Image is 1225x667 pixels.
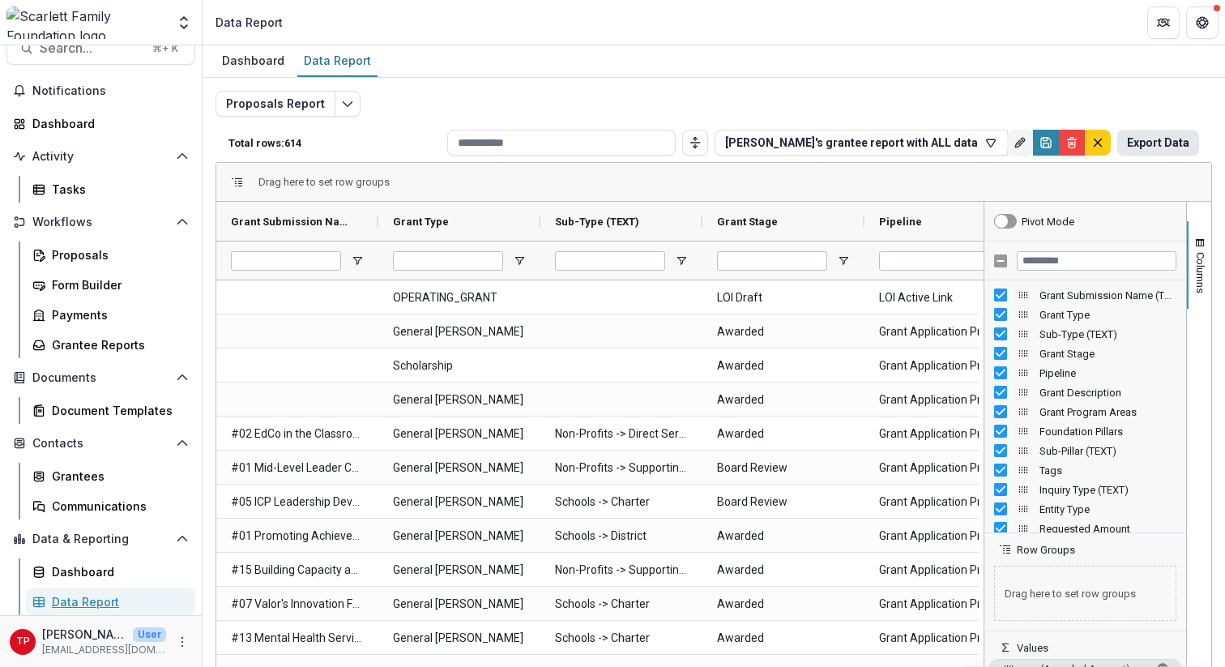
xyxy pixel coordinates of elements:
div: Grantee Reports [52,336,182,353]
a: Dashboard [216,45,291,77]
span: #15 Building Capacity and Deepening Impact for PENCIL 2030 (2-yr) [231,554,364,587]
span: Grant Application Process [879,485,1012,519]
span: Grant Application Process [879,622,1012,655]
a: Proposals [26,242,195,268]
div: Form Builder [52,276,182,293]
p: Total rows: 614 [228,137,441,149]
span: Awarded [717,622,850,655]
span: Schools -> Charter [555,622,688,655]
span: Board Review [717,451,850,485]
span: Tags [1039,464,1176,477]
span: Workflows [32,216,169,229]
p: User [133,627,166,642]
div: Payments [52,306,182,323]
button: Notifications [6,78,195,104]
span: #01 Mid-Level Leader Cohort [231,451,364,485]
a: Dashboard [26,558,195,585]
span: Search... [40,41,143,56]
span: Drag here to set row groups [994,566,1176,621]
div: Pipeline Column [984,363,1186,383]
span: Schools -> District [555,519,688,553]
button: Proposals Report [216,91,335,117]
a: Grantees [26,463,195,490]
span: Schools -> Charter [555,485,688,519]
button: Export Data [1117,130,1199,156]
span: Contacts [32,437,169,451]
span: #13 Mental Health Services for High-Needs Immigrant and Refugee Students [231,622,364,655]
div: Sub-Pillar (TEXT) Column [984,441,1186,460]
span: Awarded [717,349,850,383]
nav: breadcrumb [209,11,289,34]
span: Pipeline [1039,367,1176,379]
span: Grant Application Process [879,588,1012,621]
span: Grant Description [1039,387,1176,399]
span: Grant Application Process [879,383,1012,417]
button: Delete [1059,130,1085,156]
a: Dashboard [6,110,195,137]
a: Communications [26,493,195,519]
span: General [PERSON_NAME] [393,485,526,519]
img: Scarlett Family Foundation logo [6,6,166,39]
button: Open Data & Reporting [6,526,195,552]
div: Proposals [52,246,182,263]
div: Row Groups [258,176,390,188]
button: Search... [6,32,195,65]
span: Columns [1194,252,1206,293]
span: Pipeline [879,216,922,228]
button: Open Filter Menu [675,254,688,267]
span: Inquiry Type (TEXT) [1039,484,1176,496]
span: Board Review [717,485,850,519]
span: Grant Application Process [879,417,1012,451]
button: Open Contacts [6,430,195,456]
span: Awarded [717,383,850,417]
div: ⌘ + K [149,40,181,58]
div: Dashboard [32,115,182,132]
div: Tags Column [984,460,1186,480]
span: Non-Profits -> Supporting Organization [555,554,688,587]
span: Foundation Pillars [1039,425,1176,438]
button: Open Filter Menu [513,254,526,267]
span: Grant Application Process [879,554,1012,587]
span: General [PERSON_NAME] [393,417,526,451]
span: Grant Submission Name (TEXT) [231,216,351,228]
span: Values [1017,642,1048,654]
button: default [1085,130,1111,156]
span: Grant Application Process [879,451,1012,485]
span: Grant Application Process [879,315,1012,348]
input: Filter Columns Input [1017,251,1176,271]
span: OPERATING_GRANT [393,281,526,314]
div: Data Report [216,14,283,31]
span: General [PERSON_NAME] [393,622,526,655]
span: Notifications [32,84,189,98]
span: Grant Program Areas [1039,406,1176,418]
span: Activity [32,150,169,164]
button: More [173,632,192,652]
span: Documents [32,371,169,385]
span: Requested Amount [1039,523,1176,535]
div: Grantees [52,468,182,485]
div: Tom Parrish [16,636,30,647]
span: Grant Stage [1039,348,1176,360]
div: Grant Description Column [984,383,1186,402]
a: Tasks [26,176,195,203]
a: Document Templates [26,397,195,424]
span: Awarded [717,417,850,451]
span: Grant Submission Name (TEXT) [1039,289,1176,301]
span: General [PERSON_NAME] [393,451,526,485]
p: [EMAIL_ADDRESS][DOMAIN_NAME] [42,643,166,657]
input: Pipeline Filter Input [879,251,989,271]
button: Open Filter Menu [351,254,364,267]
span: Sub-Pillar (TEXT) [1039,445,1176,457]
button: Rename [1007,130,1033,156]
span: Non-Profits -> Direct Services [555,417,688,451]
button: Partners [1147,6,1180,39]
div: Entity Type Column [984,499,1186,519]
div: Grant Type Column [984,305,1186,324]
div: Data Report [297,49,378,72]
button: Open Activity [6,143,195,169]
div: Dashboard [52,563,182,580]
span: #02 EdCo in the Classroom (3-yr) [231,417,364,451]
span: General [PERSON_NAME] [393,588,526,621]
a: Form Builder [26,272,195,298]
span: Scholarship [393,349,526,383]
